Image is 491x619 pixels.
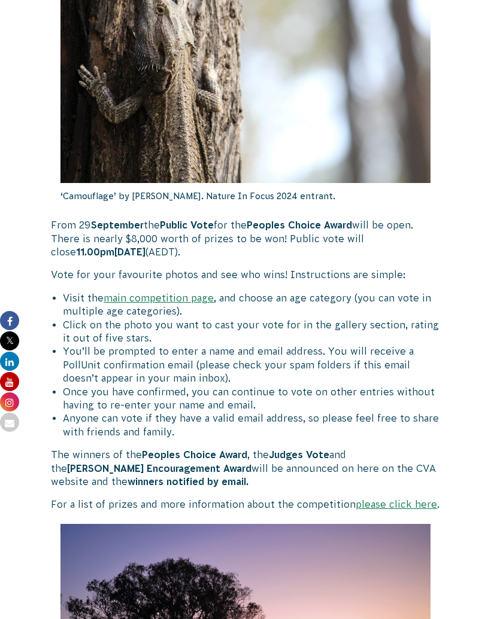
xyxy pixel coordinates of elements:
span: AEDT [148,246,175,257]
strong: winners notified by email. [128,476,248,487]
strong: September [91,219,144,230]
a: main competition page [104,292,214,303]
p: ‘Camouflage’ by [PERSON_NAME]. Nature In Focus 2024 entrant. [60,183,431,209]
li: You’ll be prompted to enter a name and email address. You will receive a PollUnit confirmation em... [63,344,440,385]
li: Visit the , and choose an age category (you can vote in multiple age categories). [63,291,440,318]
strong: Peoples Choice Award [247,219,352,230]
li: Click on the photo you want to cast your vote for in the gallery section, rating it out of five s... [63,318,440,345]
strong: Public Vote [160,219,214,230]
strong: Peoples Choice Award [142,449,247,460]
strong: 11.00pm[DATE] [76,246,146,257]
a: please click here [356,499,437,510]
strong: [PERSON_NAME] Encouragement Award [67,463,251,474]
p: The winners of the , the and the will be announced on here on the CVA website and the [51,448,440,488]
p: From 29 the for the will be open. There is nearly $8,000 worth of prizes to be won! Public vote w... [51,218,440,258]
p: Vote for your favourite photos and see who wins! Instructions are simple: [51,268,440,281]
p: For a list of prizes and more information about the competition . [51,498,440,511]
strong: Judges Vote [269,449,329,460]
li: Anyone can vote if they have a valid email address, so please feel free to share with friends and... [63,411,440,438]
li: Once you have confirmed, you can continue to vote on other entries without having to re-enter you... [63,385,440,412]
